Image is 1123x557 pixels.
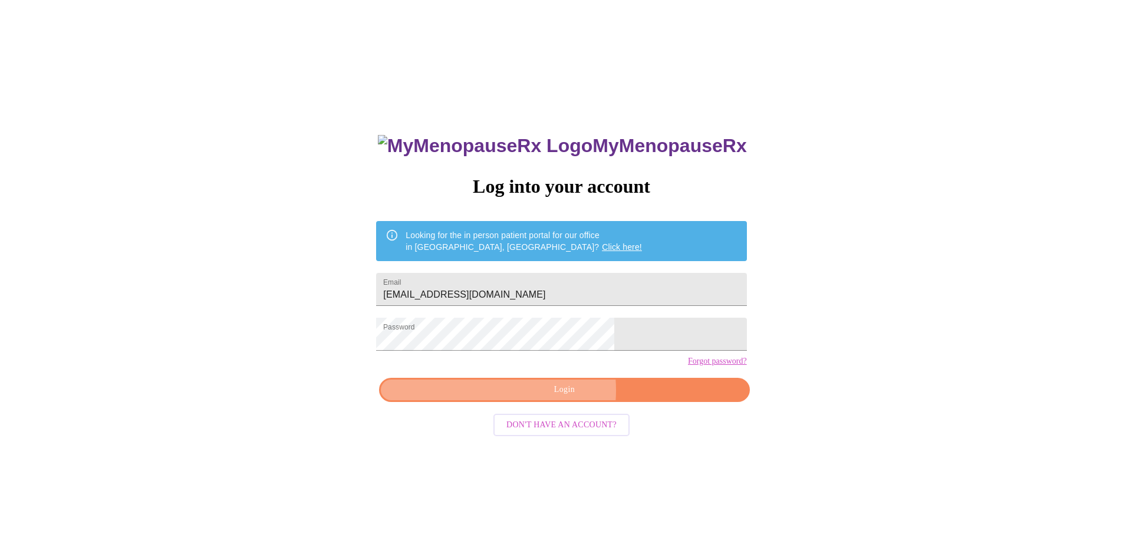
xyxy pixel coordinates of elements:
[493,414,630,437] button: Don't have an account?
[490,418,633,429] a: Don't have an account?
[602,242,642,252] a: Click here!
[393,383,736,397] span: Login
[378,135,592,157] img: MyMenopauseRx Logo
[506,418,617,433] span: Don't have an account?
[406,225,642,258] div: Looking for the in person patient portal for our office in [GEOGRAPHIC_DATA], [GEOGRAPHIC_DATA]?
[379,378,749,402] button: Login
[688,357,747,366] a: Forgot password?
[378,135,747,157] h3: MyMenopauseRx
[376,176,746,197] h3: Log into your account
